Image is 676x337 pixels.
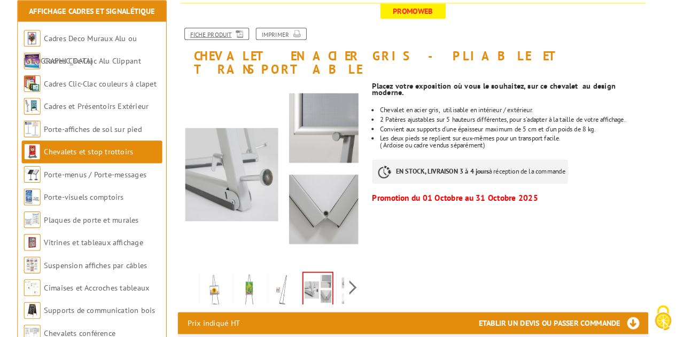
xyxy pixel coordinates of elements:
a: Porte-affiches de sol sur pied [60,131,154,140]
a: Vitrines et tableaux affichage [60,240,156,250]
li: 2 Patères ajustables sur 5 hauteurs différentes, pour s'adapter à la taille de votre affichage. [384,123,642,130]
span: Promoweb [384,14,447,29]
h3: Etablir un devis ou passer commande [479,312,643,334]
button: Cookies (fenêtre modale) [639,301,676,337]
img: Supports de communication bois [40,303,56,319]
a: Affichage Cadres et Signalétique [45,17,166,27]
img: chevalet_acier_gris_pliable_tableau_transportable_acessoires_215499gr.jpg [344,276,370,309]
img: Cookies (fenêtre modale) [644,305,671,332]
img: Cadres Clic-Clac couleurs à clapet [40,84,56,100]
a: Fiche produit [195,38,258,50]
a: Chevalets et stop trottoirs [60,153,146,162]
p: Prix indiqué HT [198,312,249,334]
p: ( Ardoise ou cadre vendus séparément) [384,148,642,154]
li: Chevalet en acier gris, utilisable en intérieur / extérieur. [384,114,642,121]
img: Vitrines et tableaux affichage [40,237,56,253]
img: Suspension affiches par câbles [40,259,56,275]
span: Next [353,280,363,297]
p: Promotion du 01 Octobre au 31 Octobre 2025 [376,199,642,206]
a: Porte-visuels comptoirs [60,197,137,206]
a: Imprimer [264,38,313,50]
a: Cadres Clic-Clac Alu Clippant [60,65,153,75]
img: chevalet_acier_gris_pliable_tableau_transportable_avec_cadre_paysage_215499gr.jpg [212,276,237,309]
a: Porte-menus / Porte-messages [60,175,159,184]
img: Cimaises et Accroches tableaux [40,281,56,297]
img: chevalet_acier_gris_pliable_tableau_transportable_avec_cadre_portrait_215499gr.jpg [245,276,270,309]
a: Cadres Deco Muraux Alu ou [GEOGRAPHIC_DATA] [40,43,150,75]
a: Plaques de porte et murales [60,218,151,228]
a: Cimaises et Accroches tableaux [60,284,161,294]
p: Les deux pieds se replient sur eux-mêmes pour un transport facile. [384,142,642,148]
li: Convient aux supports d'une épaisseur maximum de 5 cm et d'un poids de 8 kg. [384,132,642,139]
a: Cadres Clic-Clac couleurs à clapet [60,87,168,97]
img: Plaques de porte et murales [40,215,56,231]
a: Cadres et Présentoirs Extérieur [60,109,161,119]
img: Cadres Deco Muraux Alu ou Bois [40,40,56,56]
a: Suspension affiches par câbles [60,262,159,272]
p: à réception de la commande [376,165,565,189]
strong: EN STOCK, LIVRAISON 3 à 4 jours [399,173,489,181]
img: Porte-visuels comptoirs [40,193,56,209]
a: Supports de communication bois [60,306,167,316]
p: Placez votre exposition où vous le souhaitez, sur ce chevalet au design moderne. [376,91,642,104]
img: Porte-affiches de sol sur pied [40,128,56,144]
img: Chevalets et stop trottoirs [40,150,56,166]
img: chevalet_acier_gris_pliable_tableau_transportable_acessoires2_215499gr.jpg [189,90,369,270]
img: Cadres et Présentoirs Extérieur [40,106,56,122]
img: chevalet_acier_gris_pliable_tableau_transportable_acessoires2_215499gr.jpg [310,275,338,308]
img: chevalet_acier_gris_pliable_tableau_transportable_deplie_vide_avec_legende_vis_215499gr.jpg [278,276,304,309]
img: Porte-menus / Porte-messages [40,171,56,187]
